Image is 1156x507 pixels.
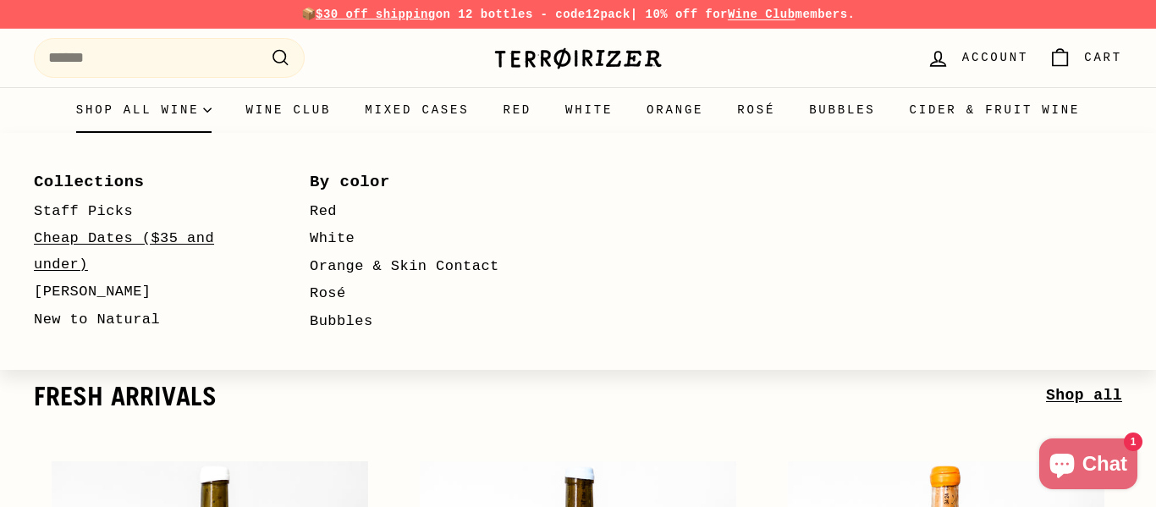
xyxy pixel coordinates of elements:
[917,33,1038,83] a: Account
[34,5,1122,24] p: 📦 on 12 bottles - code | 10% off for members.
[310,280,537,308] a: Rosé
[34,167,261,197] a: Collections
[34,306,261,334] a: New to Natural
[792,87,892,133] a: Bubbles
[586,8,630,21] strong: 12pack
[630,87,720,133] a: Orange
[893,87,1098,133] a: Cider & Fruit Wine
[310,253,537,281] a: Orange & Skin Contact
[34,198,261,226] a: Staff Picks
[486,87,548,133] a: Red
[962,48,1028,67] span: Account
[548,87,630,133] a: White
[316,8,436,21] span: $30 off shipping
[1034,438,1142,493] inbox-online-store-chat: Shopify online store chat
[34,278,261,306] a: [PERSON_NAME]
[310,198,537,226] a: Red
[1038,33,1132,83] a: Cart
[228,87,348,133] a: Wine Club
[1046,383,1122,408] a: Shop all
[728,8,795,21] a: Wine Club
[348,87,486,133] a: Mixed Cases
[34,225,261,278] a: Cheap Dates ($35 and under)
[34,382,1046,411] h2: fresh arrivals
[310,308,537,336] a: Bubbles
[310,167,537,197] a: By color
[1084,48,1122,67] span: Cart
[59,87,229,133] summary: Shop all wine
[720,87,792,133] a: Rosé
[310,225,537,253] a: White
